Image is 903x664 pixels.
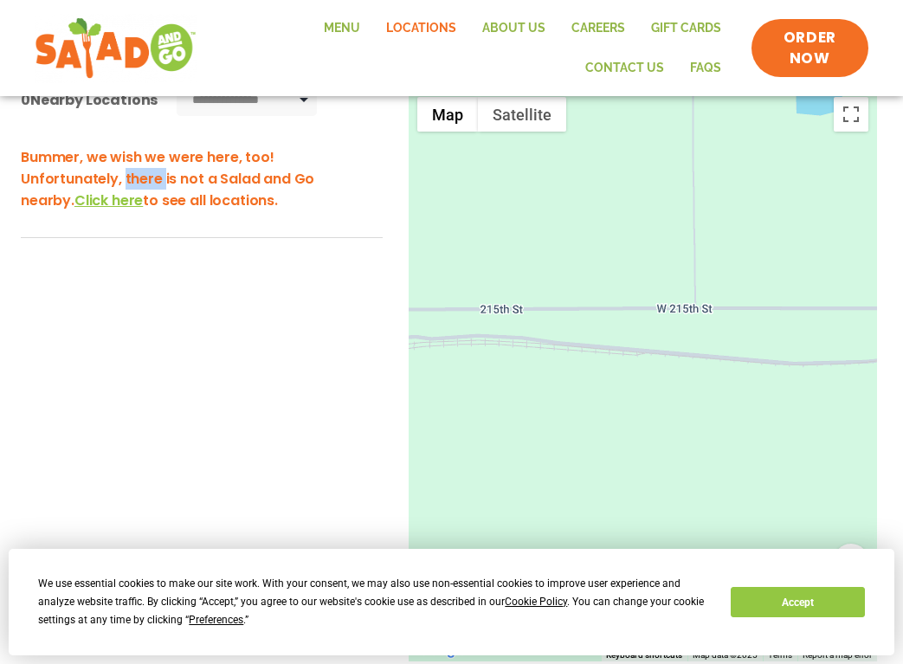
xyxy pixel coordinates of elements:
button: Map camera controls [834,544,868,578]
h3: Bummer, we wish we were here, too! Unfortunately, there is not a Salad and Go nearby. to see all ... [21,146,383,211]
span: ORDER NOW [769,28,851,69]
button: Show satellite imagery [478,97,566,132]
button: Show street map [417,97,478,132]
a: Contact Us [572,48,677,88]
a: ORDER NOW [751,19,868,78]
span: Cookie Policy [505,596,567,608]
div: Cookie Consent Prompt [9,549,894,655]
span: Preferences [189,614,243,626]
button: Toggle fullscreen view [834,97,868,132]
button: Keyboard shortcuts [606,649,682,661]
span: 0 [21,90,30,110]
a: Careers [558,9,638,48]
a: Locations [373,9,469,48]
div: We use essential cookies to make our site work. With your consent, we may also use non-essential ... [38,575,710,629]
a: Menu [311,9,373,48]
a: FAQs [677,48,734,88]
nav: Menu [214,9,734,87]
div: Nearby Locations [21,89,158,111]
a: About Us [469,9,558,48]
img: new-SAG-logo-768×292 [35,14,197,83]
button: Accept [731,587,864,617]
span: Click here [74,190,143,210]
a: GIFT CARDS [638,9,734,48]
